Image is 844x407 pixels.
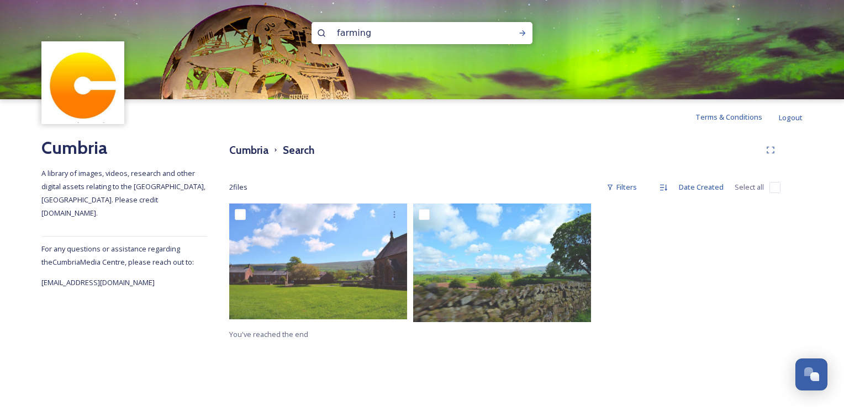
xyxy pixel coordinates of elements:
[43,43,123,123] img: images.jpg
[695,112,762,122] span: Terms & Conditions
[695,110,779,124] a: Terms & Conditions
[601,176,642,198] div: Filters
[229,203,407,319] img: Eden Cumbria TourismEden Cumbria Tourism137.jpg
[229,182,247,192] span: 2 file s
[331,21,483,45] input: Search
[795,358,827,390] button: Open Chat
[41,135,207,161] h2: Cumbria
[673,176,729,198] div: Date Created
[283,142,314,158] h3: Search
[229,142,268,158] h3: Cumbria
[41,244,194,267] span: For any questions or assistance regarding the Cumbria Media Centre, please reach out to:
[779,113,803,122] span: Logout
[41,277,155,287] span: [EMAIL_ADDRESS][DOMAIN_NAME]
[41,168,207,218] span: A library of images, videos, research and other digital assets relating to the [GEOGRAPHIC_DATA],...
[413,203,591,322] img: Eden Cumbria TourismEden Cumbria Tourism144.jpg
[735,182,764,192] span: Select all
[229,329,308,339] span: You've reached the end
